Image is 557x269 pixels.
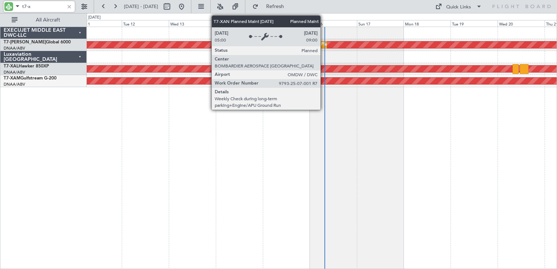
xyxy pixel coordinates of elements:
[4,64,19,69] span: T7-XAL
[498,20,545,27] div: Wed 20
[169,20,216,27] div: Wed 13
[124,3,158,10] span: [DATE] - [DATE]
[4,76,57,81] a: T7-XAMGulfstream G-200
[4,76,20,81] span: T7-XAM
[4,82,25,87] a: DNAA/ABV
[310,20,357,27] div: Sat 16
[88,15,101,21] div: [DATE]
[249,1,293,12] button: Refresh
[122,20,169,27] div: Tue 12
[4,40,46,44] span: T7-[PERSON_NAME]
[4,46,25,51] a: DNAA/ABV
[321,39,393,50] div: Planned Maint Dubai (Al Maktoum Intl)
[446,4,471,11] div: Quick Links
[4,64,49,69] a: T7-XALHawker 850XP
[4,70,25,75] a: DNAA/ABV
[432,1,486,12] button: Quick Links
[8,14,79,26] button: All Aircraft
[19,17,77,23] span: All Aircraft
[404,20,451,27] div: Mon 18
[4,40,71,44] a: T7-[PERSON_NAME]Global 6000
[75,20,122,27] div: Mon 11
[263,20,310,27] div: Fri 15
[451,20,498,27] div: Tue 19
[260,4,291,9] span: Refresh
[357,20,404,27] div: Sun 17
[216,20,263,27] div: Thu 14
[22,1,64,12] input: A/C (Reg. or Type)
